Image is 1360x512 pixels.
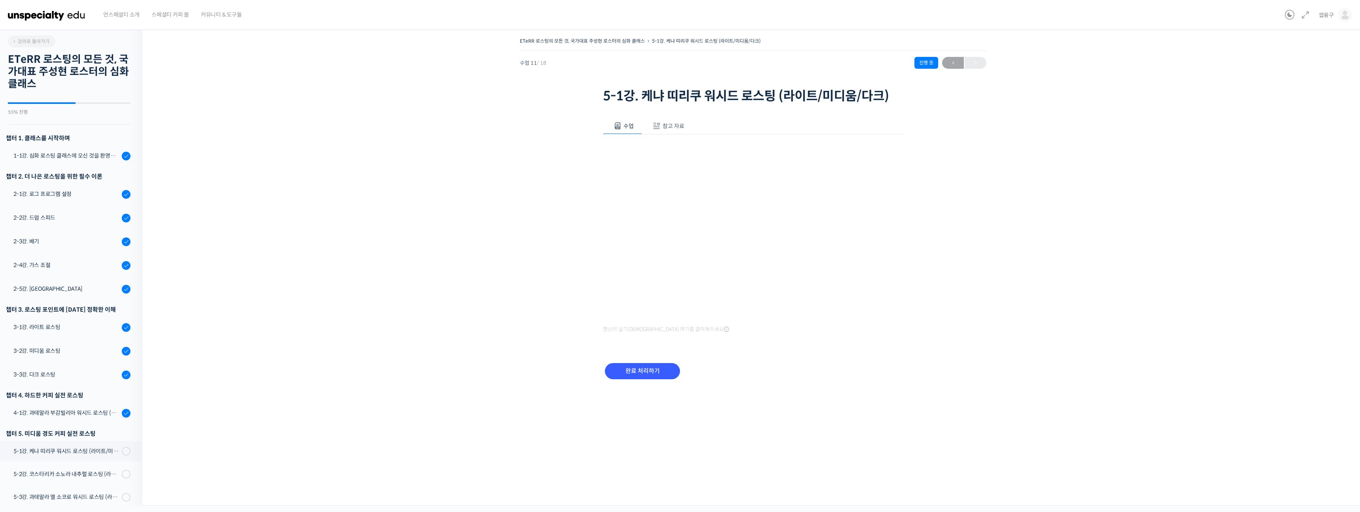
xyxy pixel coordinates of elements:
[623,122,634,130] span: 수업
[13,237,119,246] div: 2-3강. 배기
[6,428,130,439] div: 챕터 5. 미디움 경도 커피 실전 로스팅
[13,151,119,160] div: 1-1강. 심화 로스팅 클래스에 오신 것을 환영합니다
[8,110,130,115] div: 55% 진행
[6,304,130,315] div: 챕터 3. 로스팅 포인트에 [DATE] 정확한 이해
[6,133,130,143] h3: 챕터 1. 클래스를 시작하며
[13,470,119,478] div: 5-2강. 코스타리카 소노라 내추럴 로스팅 (라이트/미디움/다크)
[942,57,964,69] a: ←이전
[13,323,119,331] div: 3-1강. 라이트 로스팅
[537,60,546,66] span: / 18
[520,60,546,66] span: 수업 11
[652,38,761,44] a: 5-1강. 케냐 띠리쿠 워시드 로스팅 (라이트/미디움/다크)
[13,261,119,269] div: 2-4강. 가스 조절
[6,171,130,182] div: 챕터 2. 더 나은 로스팅을 위한 필수 이론
[663,122,684,130] span: 참고 자료
[914,57,938,69] div: 진행 중
[942,58,964,68] span: ←
[12,38,49,44] span: 강의로 돌아가기
[13,213,119,222] div: 2-2강. 드럼 스피드
[605,363,680,379] input: 완료 처리하기
[13,346,119,355] div: 3-2강. 미디움 로스팅
[13,493,119,501] div: 5-3강. 과테말라 엘 소코로 워시드 로스팅 (라이트/미디움/다크)
[520,38,645,44] a: ETeRR 로스팅의 모든 것, 국가대표 주성현 로스터의 심화 클래스
[8,53,130,90] h2: ETeRR 로스팅의 모든 것, 국가대표 주성현 로스터의 심화 클래스
[13,190,119,198] div: 2-1강. 로그 프로그램 설정
[8,36,55,47] a: 강의로 돌아가기
[1319,11,1334,19] span: 쌉융구
[603,326,729,333] span: 영상이 끊기[DEMOGRAPHIC_DATA] 여기를 클릭해주세요
[13,408,119,417] div: 4-1강. 과테말라 부감빌리아 워시드 로스팅 (라이트/미디움/다크)
[13,370,119,379] div: 3-3강. 다크 로스팅
[6,390,130,401] div: 챕터 4. 하드한 커피 실전 로스팅
[603,88,903,104] h1: 5-1강. 케냐 띠리쿠 워시드 로스팅 (라이트/미디움/다크)
[13,284,119,293] div: 2-5강. [GEOGRAPHIC_DATA]
[13,447,119,456] div: 5-1강. 케냐 띠리쿠 워시드 로스팅 (라이트/미디움/다크)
